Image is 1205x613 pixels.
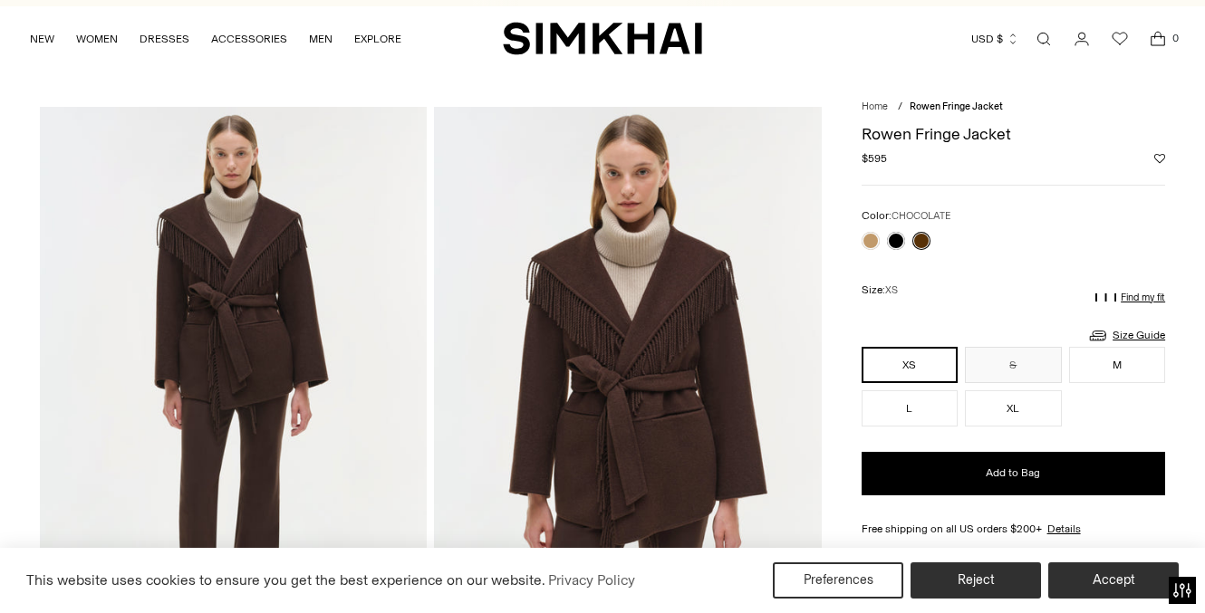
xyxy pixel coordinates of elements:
a: MEN [309,19,333,59]
h1: Rowen Fringe Jacket [862,126,1166,142]
span: Rowen Fringe Jacket [910,101,1003,112]
a: Go to the account page [1064,21,1100,57]
button: M [1069,347,1166,383]
label: Size: [862,282,898,299]
span: This website uses cookies to ensure you get the best experience on our website. [26,571,545,589]
button: Accept [1048,562,1179,599]
a: EXPLORE [354,19,401,59]
span: $595 [862,150,887,167]
span: 0 [1167,30,1183,46]
nav: breadcrumbs [862,100,1166,115]
button: Add to Wishlist [1154,153,1165,164]
a: Details [1047,521,1081,537]
a: DRESSES [140,19,189,59]
iframe: Sign Up via Text for Offers [14,544,182,599]
span: XS [885,284,898,296]
a: Open cart modal [1140,21,1176,57]
button: L [862,390,959,426]
a: WOMEN [76,19,118,59]
button: XS [862,347,959,383]
button: Add to Bag [862,452,1166,495]
a: Home [862,101,888,112]
a: NEW [30,19,54,59]
button: S [965,347,1062,383]
a: Open search modal [1026,21,1062,57]
button: USD $ [971,19,1019,59]
a: ACCESSORIES [211,19,287,59]
a: Size Guide [1087,324,1165,347]
a: Privacy Policy (opens in a new tab) [545,567,638,594]
a: Wishlist [1102,21,1138,57]
button: XL [965,390,1062,426]
button: Preferences [773,562,903,599]
label: Color: [862,207,950,225]
span: CHOCOLATE [892,210,950,222]
div: / [898,100,902,115]
span: Add to Bag [986,465,1040,481]
a: SIMKHAI [503,21,702,56]
div: Free shipping on all US orders $200+ [862,521,1166,537]
button: Reject [911,562,1041,599]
